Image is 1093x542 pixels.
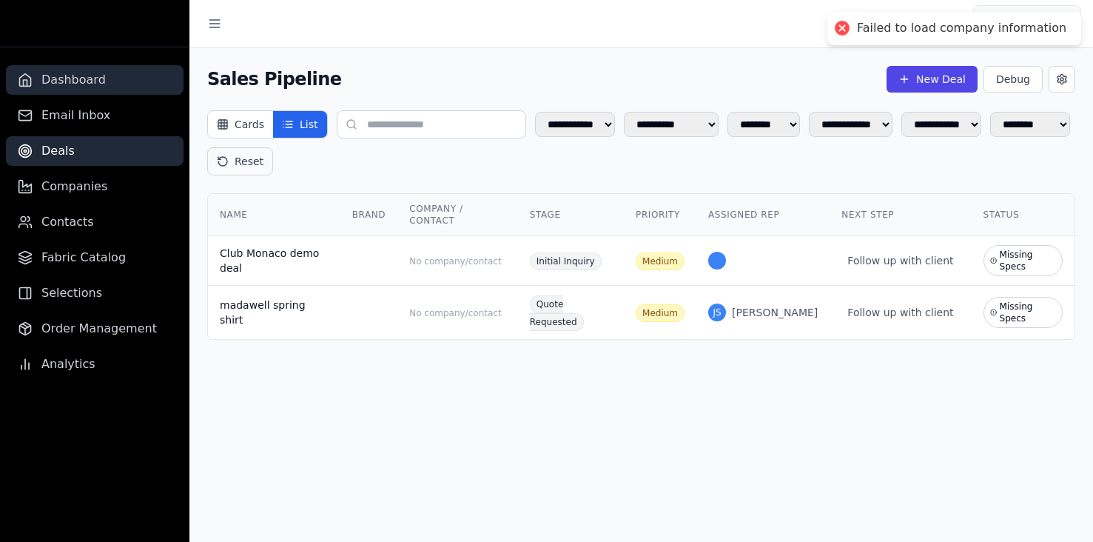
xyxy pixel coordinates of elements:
span: No company/contact [409,256,501,267]
span: Follow up with client [841,302,959,323]
a: Companies [6,172,184,201]
span: Dashboard [41,71,106,89]
a: Analytics [6,349,184,379]
span: Selections [41,284,102,302]
span: [PERSON_NAME] [732,305,818,320]
th: Name [208,194,340,236]
span: Initial Inquiry [530,252,602,270]
th: Company / Contact [397,194,518,236]
th: Brand [340,194,398,236]
div: Failed to load company information [857,21,1066,36]
a: Fabric Catalog [6,243,184,272]
div: JS [708,304,726,321]
span: Quote Requested [530,295,584,331]
th: Priority [624,194,696,236]
a: Order Management [6,314,184,344]
button: Toggle sidebar [201,10,228,37]
a: Dashboard [6,65,184,95]
span: Analytics [41,355,95,373]
button: Account menu [973,5,1081,42]
span: Missing Specs [983,245,1063,276]
span: Follow up with client [841,250,959,271]
button: Debug [983,66,1043,93]
a: Email Inbox [6,101,184,130]
span: Deals [41,142,75,160]
a: Deals [6,136,184,166]
span: No company/contact [409,308,501,318]
a: Contacts [6,207,184,237]
button: Reset [207,147,273,175]
td: madawell spring shirt [208,286,340,340]
span: Order Management [41,320,157,338]
span: Medium [636,252,685,270]
td: Club Monaco demo deal [208,236,340,286]
button: New Deal [887,66,978,93]
span: Contacts [41,213,94,231]
a: Selections [6,278,184,308]
th: Next Step [830,194,971,236]
span: Medium [636,304,685,322]
th: Status [972,194,1074,236]
span: Email Inbox [41,107,110,124]
button: Cards [208,111,273,138]
span: Missing Specs [983,297,1063,328]
th: Stage [518,194,624,236]
th: Assigned Rep [696,194,830,236]
button: List [273,111,326,138]
span: Companies [41,178,107,195]
button: Settings [929,10,955,37]
span: Fabric Catalog [41,249,126,267]
h1: Sales Pipeline [207,67,341,91]
button: Edit Deal Stages [1049,66,1075,93]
